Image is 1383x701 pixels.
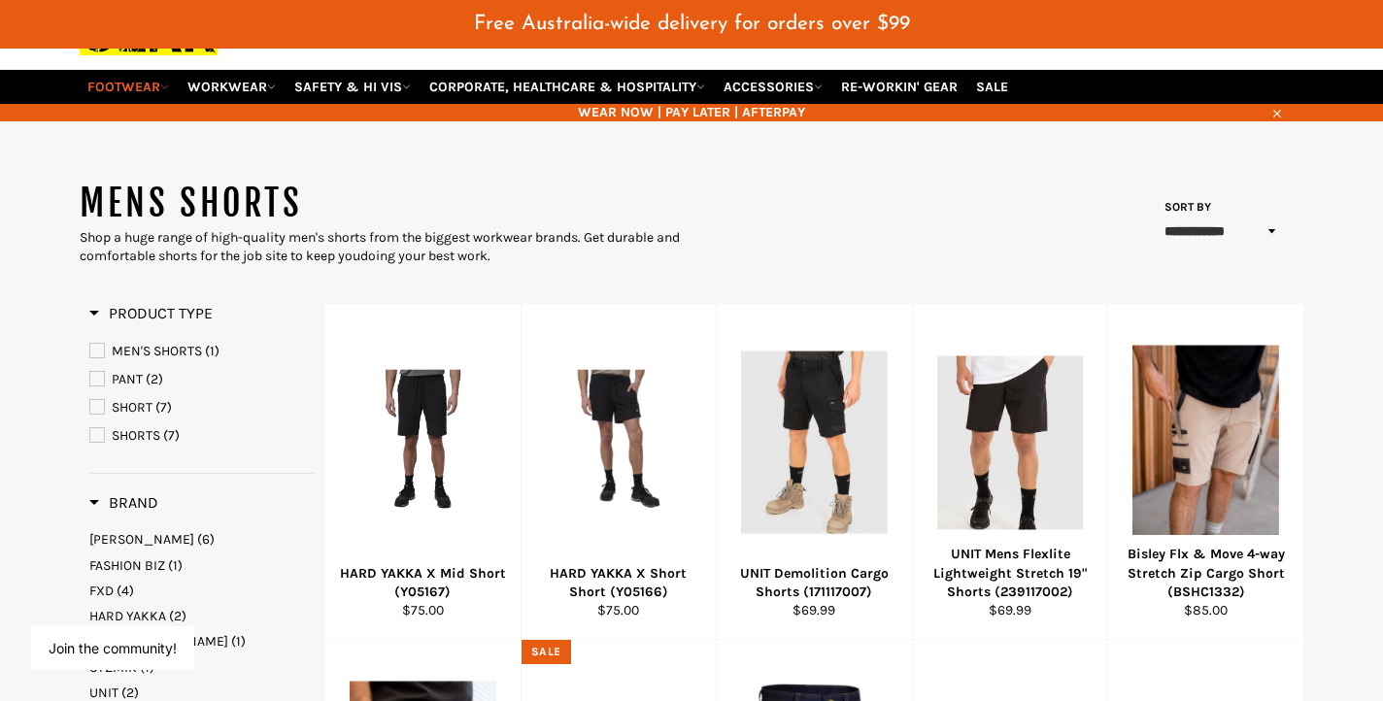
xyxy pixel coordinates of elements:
[89,658,315,677] a: SYZMIK
[89,684,118,701] span: UNIT
[112,427,160,444] span: SHORTS
[912,304,1108,640] a: UNIT Mens Flexlite Lightweight Stretch 19UNIT Mens Flexlite Lightweight Stretch 19" Shorts (23911...
[89,659,137,676] span: SYZMIK
[112,343,202,359] span: MEN'S SHORTS
[1107,304,1303,640] a: Bisley Flx & Move 4-way Stretch Zip Cargo Short (BSHC1332)Bisley Flx & Move 4-way Stretch Zip Car...
[121,684,139,701] span: (2)
[89,304,213,323] h3: Product Type
[287,70,419,104] a: SAFETY & HI VIS
[80,180,691,228] h1: MENS SHORTS
[89,493,158,513] h3: Brand
[155,399,172,416] span: (7)
[89,632,315,651] a: KING GEE
[169,608,186,624] span: (2)
[89,583,114,599] span: FXD
[89,425,315,447] a: SHORTS
[729,564,900,602] div: UNIT Demolition Cargo Shorts (171117007)
[140,659,154,676] span: (1)
[80,228,691,266] div: Shop a huge range of high-quality men's shorts from the biggest workwear brands. Get durable and ...
[324,304,521,640] a: HARD YAKKA X Mid Short (Y05167)HARD YAKKA X Mid Short (Y05167)$75.00
[89,341,315,362] a: MEN'S SHORTS
[716,70,830,104] a: ACCESSORIES
[521,304,717,640] a: HARD YAKKA X Short Short (Y05166)HARD YAKKA X Short Short (Y05166)$75.00
[422,70,713,104] a: CORPORATE, HEALTHCARE & HOSPITALITY
[89,397,315,418] a: SHORT
[205,343,219,359] span: (1)
[89,556,315,575] a: FASHION BIZ
[89,369,315,390] a: PANT
[89,607,315,625] a: HARD YAKKA
[89,557,165,574] span: FASHION BIZ
[146,371,163,387] span: (2)
[89,582,315,600] a: FXD
[474,14,910,34] span: Free Australia-wide delivery for orders over $99
[533,564,704,602] div: HARD YAKKA X Short Short (Y05166)
[231,633,246,650] span: (1)
[80,70,177,104] a: FOOTWEAR
[197,531,215,548] span: (6)
[163,427,180,444] span: (7)
[338,564,509,602] div: HARD YAKKA X Mid Short (Y05167)
[89,304,213,322] span: Product Type
[168,557,183,574] span: (1)
[833,70,965,104] a: RE-WORKIN' GEAR
[80,103,1303,121] span: WEAR NOW | PAY LATER | AFTERPAY
[89,530,315,549] a: BISLEY
[89,493,158,512] span: Brand
[89,531,194,548] span: [PERSON_NAME]
[49,640,177,656] button: Join the community!
[716,304,912,640] a: UNIT Demolition Cargo Shorts (171117007)UNIT Demolition Cargo Shorts (171117007)$69.99
[112,399,152,416] span: SHORT
[1158,199,1211,216] label: Sort by
[968,70,1016,104] a: SALE
[1121,545,1292,601] div: Bisley Flx & Move 4-way Stretch Zip Cargo Short (BSHC1332)
[117,583,134,599] span: (4)
[925,545,1096,601] div: UNIT Mens Flexlite Lightweight Stretch 19" Shorts (239117002)
[112,371,143,387] span: PANT
[180,70,284,104] a: WORKWEAR
[89,608,166,624] span: HARD YAKKA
